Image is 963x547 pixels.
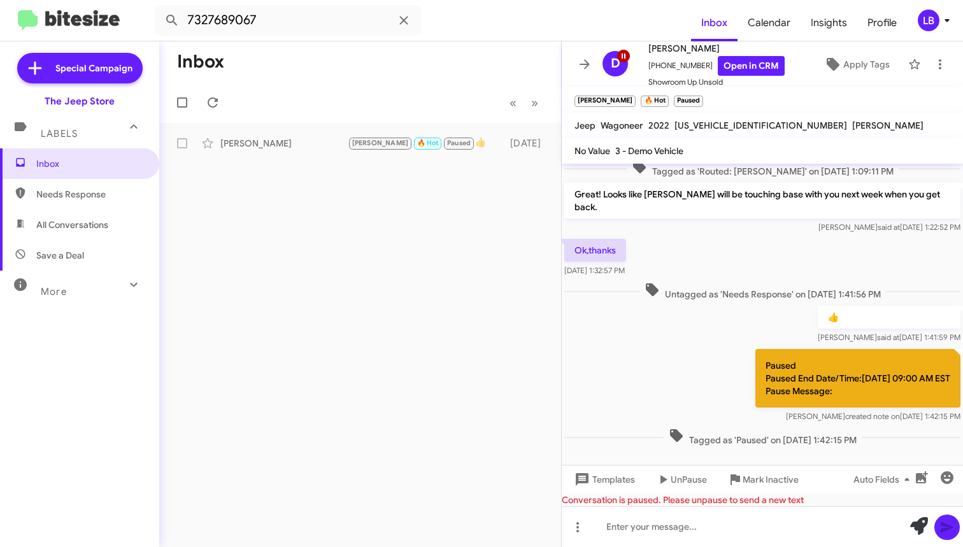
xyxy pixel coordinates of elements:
[502,90,524,116] button: Previous
[36,249,84,262] span: Save a Deal
[853,468,915,491] span: Auto Fields
[417,139,439,147] span: 🔥 Hot
[674,120,847,131] span: [US_VEHICLE_IDENTIFICATION_NUMBER]
[878,222,900,232] span: said at
[55,62,132,75] span: Special Campaign
[524,90,546,116] button: Next
[220,137,348,150] div: [PERSON_NAME]
[17,53,143,83] a: Special Campaign
[611,53,620,74] span: D
[852,120,924,131] span: [PERSON_NAME]
[674,96,703,107] small: Paused
[857,4,907,41] a: Profile
[352,139,409,147] span: [PERSON_NAME]
[818,306,960,329] p: 👍
[648,120,669,131] span: 2022
[177,52,224,72] h1: Inbox
[572,468,635,491] span: Templates
[601,120,643,131] span: Wagoneer
[36,157,145,170] span: Inbox
[510,95,517,111] span: «
[503,90,546,116] nav: Page navigation example
[907,10,949,31] button: LB
[36,218,108,231] span: All Conversations
[562,468,645,491] button: Templates
[562,494,963,506] div: Conversation is paused. Please unpause to send a new text
[845,411,900,421] span: created note on
[45,95,115,108] div: The Jeep Store
[510,137,551,150] div: [DATE]
[639,282,886,301] span: Untagged as 'Needs Response' on [DATE] 1:41:56 PM
[574,145,610,157] span: No Value
[41,128,78,139] span: Labels
[36,188,145,201] span: Needs Response
[574,120,596,131] span: Jeep
[801,4,857,41] a: Insights
[41,286,67,297] span: More
[531,95,538,111] span: »
[843,53,890,76] span: Apply Tags
[574,96,636,107] small: [PERSON_NAME]
[641,96,668,107] small: 🔥 Hot
[564,266,625,275] span: [DATE] 1:32:57 PM
[648,41,785,56] span: [PERSON_NAME]
[818,222,960,232] span: [PERSON_NAME] [DATE] 1:22:52 PM
[648,56,785,76] span: [PHONE_NUMBER]
[154,5,422,36] input: Search
[564,183,960,218] p: Great! Looks like [PERSON_NAME] will be touching base with you next week when you get back.
[615,145,683,157] span: 3 - Demo Vehicle
[786,411,960,421] span: [PERSON_NAME] [DATE] 1:42:15 PM
[918,10,939,31] div: LB
[691,4,738,41] a: Inbox
[671,468,707,491] span: UnPause
[755,349,960,408] p: Paused Paused End Date/Time:[DATE] 09:00 AM EST Pause Message:
[645,468,717,491] button: UnPause
[564,239,626,262] p: Ok,thanks
[447,139,471,147] span: Paused
[877,332,899,342] span: said at
[627,159,899,178] span: Tagged as 'Routed: [PERSON_NAME]' on [DATE] 1:09:11 PM
[811,53,902,76] button: Apply Tags
[738,4,801,41] a: Calendar
[717,468,809,491] button: Mark Inactive
[843,468,925,491] button: Auto Fields
[348,136,510,150] div: 👍
[718,56,785,76] a: Open in CRM
[664,428,862,446] span: Tagged as 'Paused' on [DATE] 1:42:15 PM
[743,468,799,491] span: Mark Inactive
[818,332,960,342] span: [PERSON_NAME] [DATE] 1:41:59 PM
[648,76,785,89] span: Showroom Up Unsold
